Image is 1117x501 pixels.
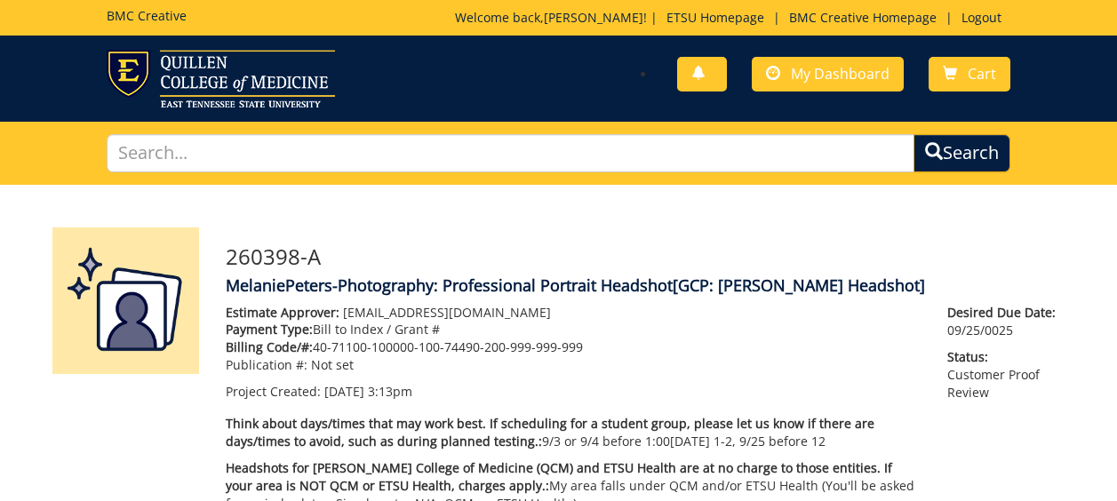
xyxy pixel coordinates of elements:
[226,338,922,356] p: 40-71100-100000-100-74490-200-999-999-999
[791,64,890,83] span: My Dashboard
[226,383,321,400] span: Project Created:
[226,321,313,338] span: Payment Type:
[107,50,335,107] img: ETSU logo
[953,9,1010,26] a: Logout
[107,9,187,22] h5: BMC Creative
[311,356,354,373] span: Not set
[226,304,339,321] span: Estimate Approver:
[914,134,1010,172] button: Search
[52,227,199,374] img: Product featured image
[947,348,1065,402] p: Customer Proof Review
[658,9,773,26] a: ETSU Homepage
[226,356,307,373] span: Publication #:
[226,338,313,355] span: Billing Code/#:
[780,9,945,26] a: BMC Creative Homepage
[673,274,925,296] span: [GCP: [PERSON_NAME] Headshot]
[226,304,922,322] p: [EMAIL_ADDRESS][DOMAIN_NAME]
[226,415,922,450] p: 9/3 or 9/4 before 1:00[DATE] 1-2, 9/25 before 12
[455,9,1010,27] p: Welcome back, ! | | |
[226,277,1065,295] h4: MelaniePeters-Photography: Professional Portrait Headshot
[752,57,904,91] a: My Dashboard
[226,415,874,449] span: Think about days/times that may work best. If scheduling for a student group, please let us know ...
[324,383,412,400] span: [DATE] 3:13pm
[947,304,1065,322] span: Desired Due Date:
[107,134,915,172] input: Search...
[226,459,892,494] span: Headshots for [PERSON_NAME] College of Medicine (QCM) and ETSU Health are at no charge to those e...
[929,57,1010,91] a: Cart
[947,304,1065,339] p: 09/25/0025
[226,321,922,338] p: Bill to Index / Grant #
[544,9,643,26] a: [PERSON_NAME]
[968,64,996,83] span: Cart
[226,245,1065,268] h3: 260398-A
[947,348,1065,366] span: Status:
